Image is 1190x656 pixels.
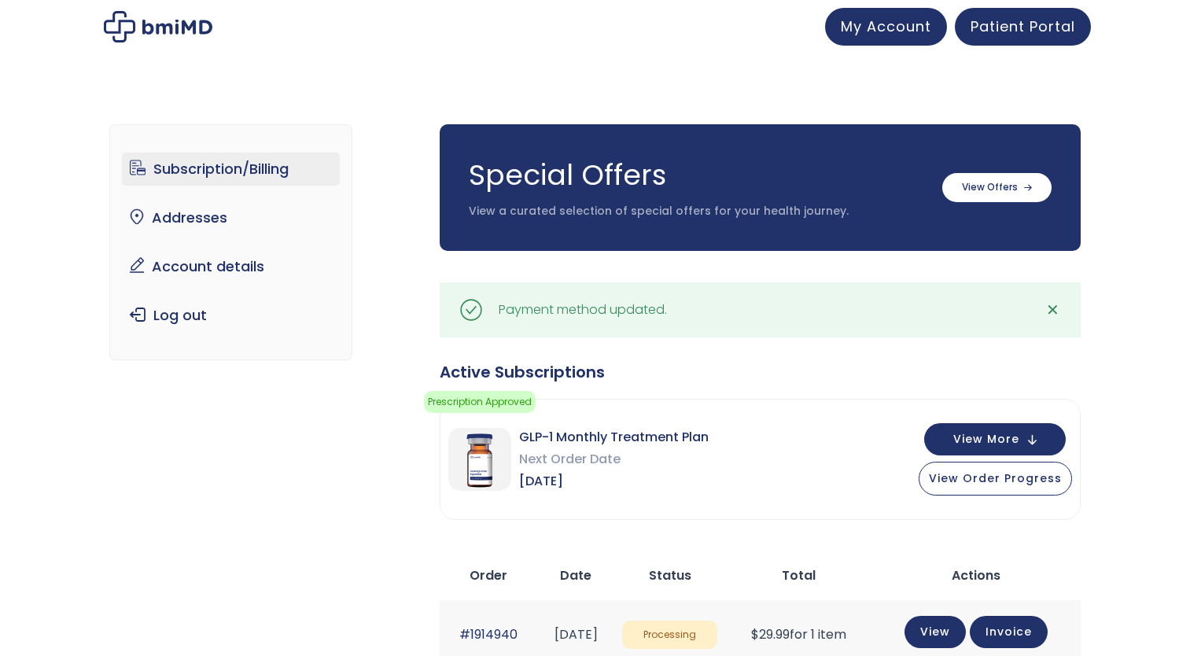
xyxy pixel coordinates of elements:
time: [DATE] [554,625,598,643]
span: ✕ [1046,299,1059,321]
img: My account [104,11,212,42]
div: Payment method updated. [499,299,667,321]
span: Processing [622,621,717,650]
span: Next Order Date [519,448,709,470]
span: $ [751,625,759,643]
a: Invoice [970,616,1048,648]
span: 29.99 [751,625,790,643]
button: View More [924,423,1066,455]
h3: Special Offers [469,156,927,195]
a: Subscription/Billing [122,153,340,186]
a: View [904,616,966,648]
span: [DATE] [519,470,709,492]
span: Actions [952,566,1000,584]
img: GLP-1 Monthly Treatment Plan [448,428,511,491]
a: Log out [122,299,340,332]
span: View More [953,434,1019,444]
span: Date [560,566,591,584]
a: #1914940 [459,625,518,643]
span: Order [470,566,507,584]
span: GLP-1 Monthly Treatment Plan [519,426,709,448]
span: My Account [841,17,931,36]
span: Total [782,566,816,584]
span: Status [649,566,691,584]
span: Prescription Approved [424,391,536,413]
span: View Order Progress [929,470,1062,486]
a: Account details [122,250,340,283]
a: ✕ [1037,294,1069,326]
nav: Account pages [109,124,352,360]
p: View a curated selection of special offers for your health journey. [469,204,927,219]
button: View Order Progress [919,462,1072,496]
span: Patient Portal [971,17,1075,36]
a: Patient Portal [955,8,1091,46]
a: My Account [825,8,947,46]
a: Addresses [122,201,340,234]
div: Active Subscriptions [440,361,1081,383]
